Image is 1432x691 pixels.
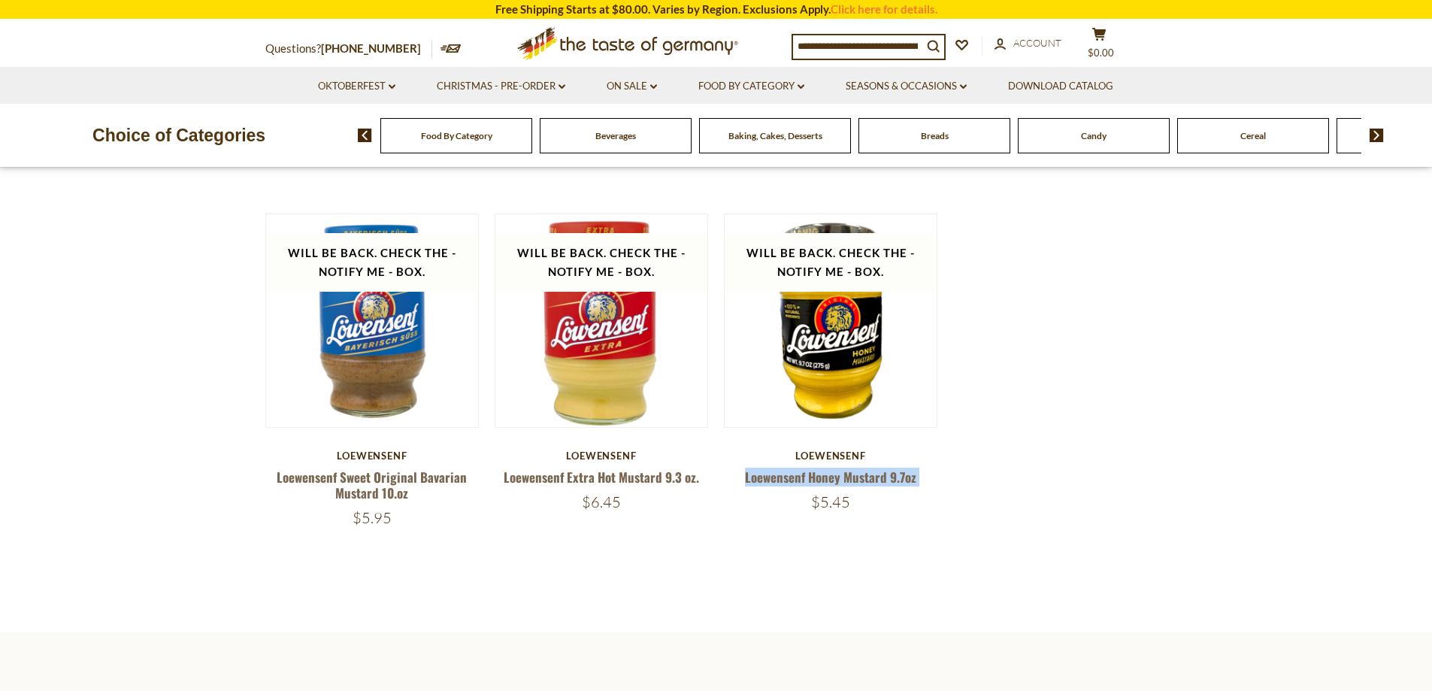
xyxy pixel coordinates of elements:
[277,468,467,502] a: Loewensenf Sweet Original Bavarian Mustard 10.oz
[846,78,967,95] a: Seasons & Occasions
[1013,37,1061,49] span: Account
[1088,47,1114,59] span: $0.00
[353,508,392,527] span: $5.95
[811,492,850,511] span: $5.45
[1240,130,1266,141] a: Cereal
[321,41,421,55] a: [PHONE_NUMBER]
[921,130,949,141] a: Breads
[437,78,565,95] a: Christmas - PRE-ORDER
[582,492,621,511] span: $6.45
[504,468,699,486] a: Loewensenf Extra Hot Mustard 9.3 oz.
[318,78,395,95] a: Oktoberfest
[1008,78,1113,95] a: Download Catalog
[265,450,480,462] div: Loewensenf
[831,2,937,16] a: Click here for details.
[725,214,937,427] img: Loewensenf
[724,450,938,462] div: Loewensenf
[1370,129,1384,142] img: next arrow
[265,39,432,59] p: Questions?
[995,35,1061,52] a: Account
[1077,27,1122,65] button: $0.00
[595,130,636,141] a: Beverages
[1081,130,1107,141] a: Candy
[495,450,709,462] div: Loewensenf
[728,130,822,141] a: Baking, Cakes, Desserts
[495,214,708,427] img: Loewensenf
[421,130,492,141] a: Food By Category
[745,468,916,486] a: Loewensenf Honey Mustard 9.7oz
[266,214,479,427] img: Loewensenf
[358,129,372,142] img: previous arrow
[698,78,804,95] a: Food By Category
[607,78,657,95] a: On Sale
